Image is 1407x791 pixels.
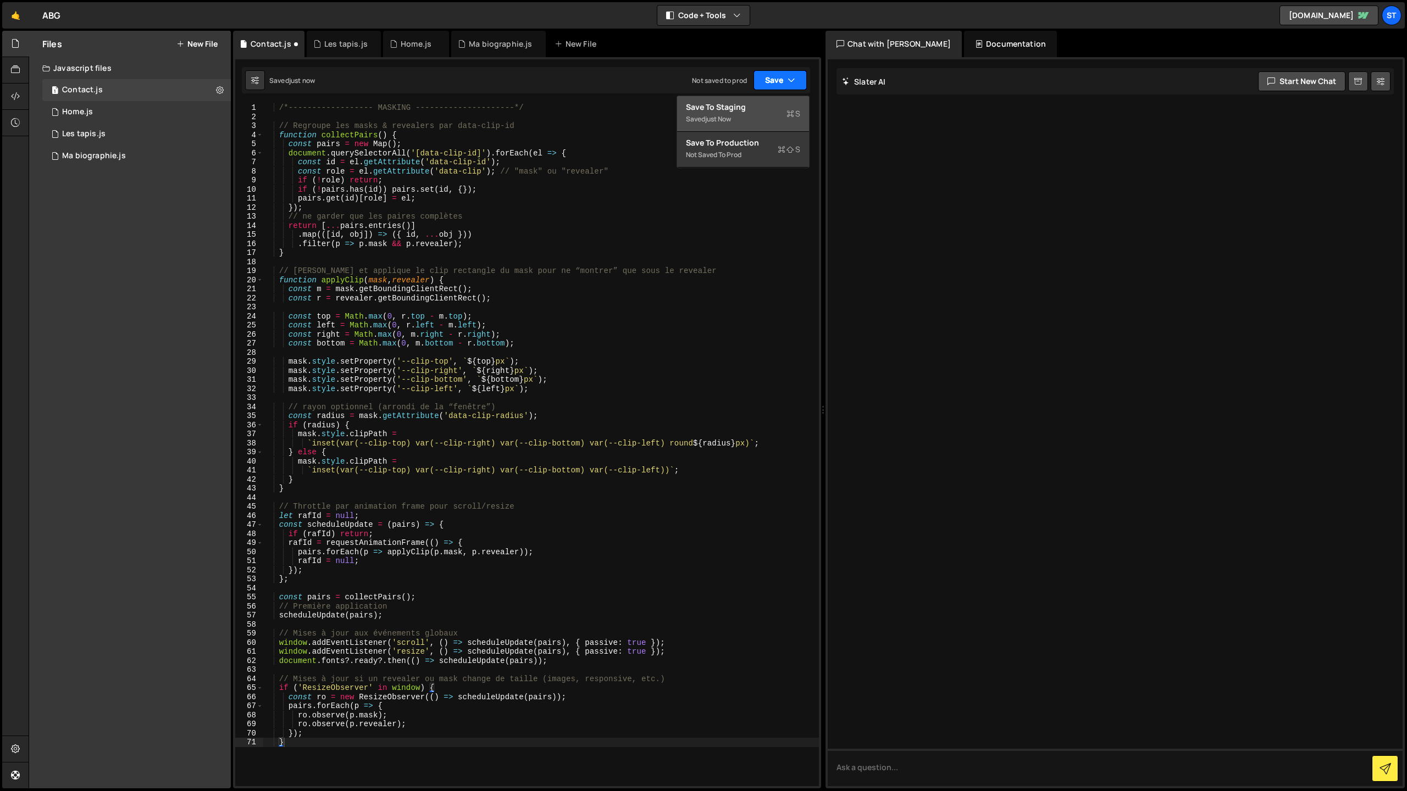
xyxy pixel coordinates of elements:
div: 61 [235,647,263,656]
div: 21 [235,285,263,294]
a: [DOMAIN_NAME] [1279,5,1378,25]
div: 36 [235,421,263,430]
div: 12 [235,203,263,213]
div: Ma biographie.js [62,151,126,161]
div: 4 [235,131,263,140]
button: New File [176,40,218,48]
div: 68 [235,711,263,720]
div: 40 [235,457,263,466]
div: 32 [235,385,263,394]
div: 7 [235,158,263,167]
div: 9 [235,176,263,185]
div: Not saved to prod [686,148,800,161]
div: 19 [235,266,263,276]
div: 16686/46185.js [42,123,231,145]
div: 5 [235,140,263,149]
div: Javascript files [29,57,231,79]
h2: Slater AI [842,76,886,87]
div: ABG [42,9,60,22]
div: 18 [235,258,263,267]
button: Code + Tools [657,5,750,25]
div: Les tapis.js [324,38,368,49]
div: 44 [235,493,263,503]
div: 45 [235,502,263,511]
div: 71 [235,738,263,747]
div: 25 [235,321,263,330]
div: 17 [235,248,263,258]
div: 1 [235,103,263,113]
div: Chat with [PERSON_NAME] [826,31,962,57]
div: just now [705,114,731,124]
div: Save to Production [686,137,800,148]
div: 38 [235,439,263,448]
div: Contact.js [62,85,103,95]
div: Save to Staging [686,102,800,113]
h2: Files [42,38,62,50]
div: 42 [235,475,263,484]
div: 16686/46111.js [42,101,231,123]
a: 🤙 [2,2,29,29]
div: 51 [235,556,263,566]
div: 69 [235,720,263,729]
div: 59 [235,629,263,638]
div: 53 [235,575,263,584]
div: 16686/46109.js [42,145,231,167]
button: Save to StagingS Savedjust now [677,96,809,132]
div: 63 [235,665,263,675]
div: 54 [235,584,263,593]
div: 35 [235,411,263,421]
span: 1 [52,87,58,96]
div: 64 [235,675,263,684]
div: 30 [235,366,263,376]
div: 33 [235,393,263,403]
div: Saved [686,113,800,126]
div: 2 [235,113,263,122]
div: 56 [235,602,263,611]
div: Saved [269,76,315,85]
button: Save [754,70,807,90]
div: 66 [235,693,263,702]
div: 10 [235,185,263,194]
div: 20 [235,276,263,285]
button: Save to ProductionS Not saved to prod [677,132,809,168]
div: 50 [235,548,263,557]
div: 57 [235,611,263,620]
div: 39 [235,448,263,457]
div: Contact.js [251,38,291,49]
div: 43 [235,484,263,493]
button: Start new chat [1258,71,1345,91]
div: New File [555,38,601,49]
div: 16686/46215.js [42,79,231,101]
div: 62 [235,656,263,666]
div: 14 [235,221,263,231]
div: Home.js [401,38,431,49]
div: 67 [235,701,263,711]
div: Not saved to prod [692,76,747,85]
div: 13 [235,212,263,221]
div: 65 [235,683,263,693]
div: 22 [235,294,263,303]
div: 41 [235,466,263,475]
div: Les tapis.js [62,129,106,139]
div: 55 [235,593,263,602]
div: 27 [235,339,263,348]
div: 58 [235,620,263,630]
div: 46 [235,511,263,521]
div: Ma biographie.js [469,38,533,49]
div: just now [289,76,315,85]
div: 37 [235,430,263,439]
a: St [1382,5,1402,25]
div: 24 [235,312,263,321]
div: Home.js [62,107,93,117]
div: 31 [235,375,263,385]
div: 28 [235,348,263,358]
div: 23 [235,303,263,312]
div: 49 [235,538,263,548]
span: S [786,108,800,119]
div: 70 [235,729,263,738]
div: 60 [235,638,263,648]
div: 52 [235,566,263,575]
div: 29 [235,357,263,366]
span: S [778,144,800,155]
